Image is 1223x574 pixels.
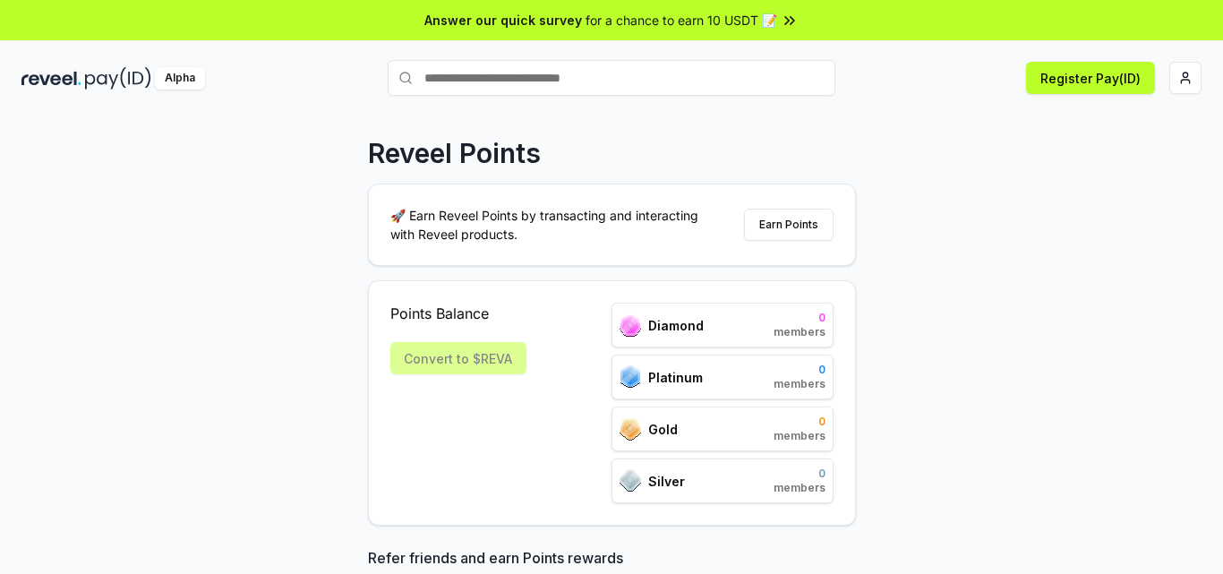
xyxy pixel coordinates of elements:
[648,420,678,439] span: Gold
[774,311,825,325] span: 0
[620,314,641,337] img: ranks_icon
[390,206,713,244] p: 🚀 Earn Reveel Points by transacting and interacting with Reveel products.
[774,467,825,481] span: 0
[774,415,825,429] span: 0
[774,325,825,339] span: members
[648,368,703,387] span: Platinum
[21,67,81,90] img: reveel_dark
[774,429,825,443] span: members
[620,469,641,493] img: ranks_icon
[586,11,777,30] span: for a chance to earn 10 USDT 📝
[368,137,541,169] p: Reveel Points
[774,481,825,495] span: members
[744,209,834,241] button: Earn Points
[85,67,151,90] img: pay_id
[620,418,641,441] img: ranks_icon
[155,67,205,90] div: Alpha
[620,365,641,389] img: ranks_icon
[648,472,685,491] span: Silver
[648,316,704,335] span: Diamond
[774,377,825,391] span: members
[774,363,825,377] span: 0
[390,303,526,324] span: Points Balance
[1026,62,1155,94] button: Register Pay(ID)
[424,11,582,30] span: Answer our quick survey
